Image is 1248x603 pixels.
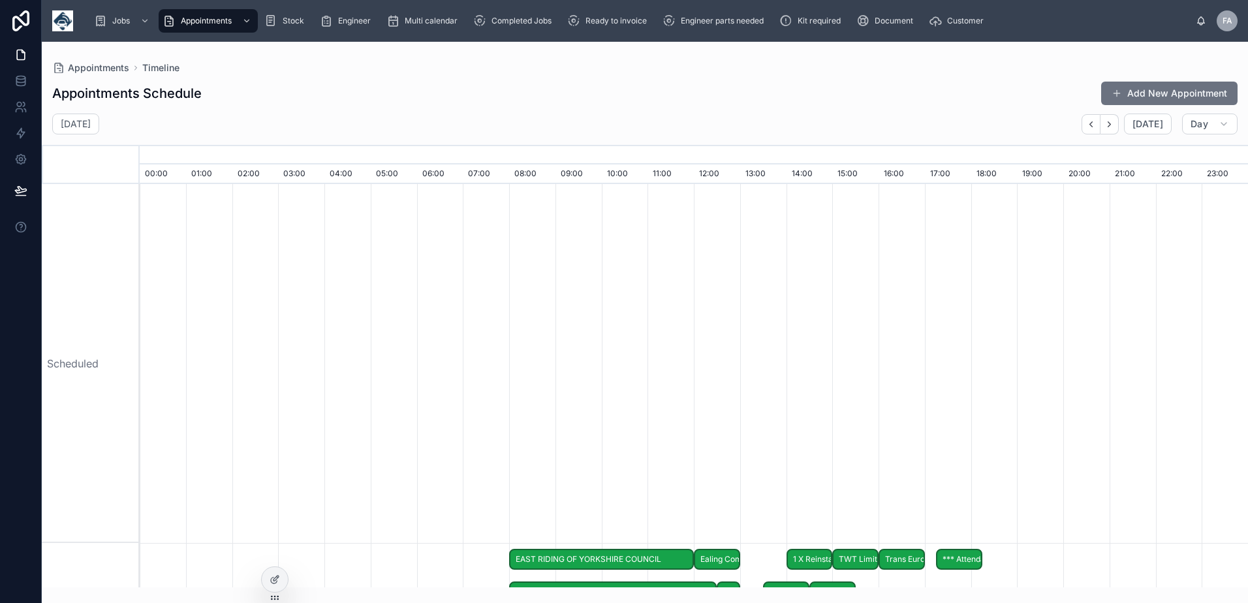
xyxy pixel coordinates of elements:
[405,16,458,26] span: Multi calendar
[555,164,602,184] div: 09:00
[52,10,73,31] img: App logo
[694,164,740,184] div: 12:00
[947,16,984,26] span: Customer
[787,549,833,570] div: 1 X Reinstall
[875,16,913,26] span: Document
[695,549,739,570] span: Ealing Community Transport - [PHONE_NUMBER] - 1 x service call - pm - CH65 3AS
[316,9,380,33] a: Engineer
[925,9,993,33] a: Customer
[186,164,232,184] div: 01:00
[775,9,850,33] a: Kit required
[1017,164,1063,184] div: 19:00
[971,164,1018,184] div: 18:00
[112,16,130,26] span: Jobs
[809,581,856,603] div: cowan transport - 1 x svc - pm - ts16 0rg
[936,549,982,570] div: *** Attendance after 3pm *** Warburtons - Port Talbot - 00323729 - 1 x Service Call - PF74 CYZ - ...
[585,16,647,26] span: Ready to invoice
[763,581,809,603] div: Pemberton Leisure Homes Ltd - 00324130 - 1 x deinstall - pm - BL1 2HQ
[647,164,694,184] div: 11:00
[509,581,717,603] div: Cooper Buckley Ltd - 00323853 - 5 X DE / 5 X RE - TIMED 8AM - CREWE - CW1 6XU
[260,9,313,33] a: Stock
[1156,164,1202,184] div: 22:00
[740,164,787,184] div: 13:00
[1132,118,1163,130] span: [DATE]
[469,9,561,33] a: Completed Jobs
[42,184,140,543] div: Scheduled
[371,164,417,184] div: 05:00
[324,164,371,184] div: 04:00
[681,16,764,26] span: Engineer parts needed
[382,9,467,33] a: Multi calendar
[937,549,981,570] span: *** Attendance after 3pm *** [GEOGRAPHIC_DATA] - [GEOGRAPHIC_DATA] - [PHONE_NUMBER] - 1 x Service...
[1223,16,1232,26] span: FA
[602,164,648,184] div: 10:00
[510,549,693,570] span: EAST RIDING OF YORKSHIRE COUNCIL
[659,9,773,33] a: Engineer parts needed
[52,84,202,102] h1: Appointments Schedule
[1063,164,1110,184] div: 20:00
[834,549,877,570] span: TWT Limited - 323342 - 1 x install - CN75VZD - CF82 7RJ
[879,549,925,570] div: Trans European Port Services (GB) Ltd - 00323730 - PM - 1 X SERVICE CALL - HU3 4XL
[717,581,740,603] div: Bridgett Conservation (Building Restoration) Ltd - 00323763 - 1 X DEINSTALL - 12PM TIMED - DN10 6QH
[84,7,1196,35] div: scrollable content
[278,164,324,184] div: 03:00
[181,16,232,26] span: Appointments
[232,164,279,184] div: 02:00
[1124,114,1172,134] button: [DATE]
[787,164,833,184] div: 14:00
[338,16,371,26] span: Engineer
[509,164,555,184] div: 08:00
[879,164,925,184] div: 16:00
[925,164,971,184] div: 17:00
[880,549,924,570] span: Trans European Port Services (GB) Ltd - 00323730 - PM - 1 X SERVICE CALL - HU3 4XL
[1110,164,1156,184] div: 21:00
[1191,118,1208,130] span: Day
[463,164,509,184] div: 07:00
[694,549,740,570] div: Ealing Community Transport - 00324214 - 1 x service call - pm - CH65 3AS
[159,9,258,33] a: Appointments
[417,164,463,184] div: 06:00
[90,9,156,33] a: Jobs
[491,16,552,26] span: Completed Jobs
[283,16,304,26] span: Stock
[1202,164,1248,184] div: 23:00
[798,16,841,26] span: Kit required
[563,9,656,33] a: Ready to invoice
[832,549,879,570] div: TWT Limited - 323342 - 1 x install - CN75VZD - CF82 7RJ
[852,9,922,33] a: Document
[140,164,186,184] div: 00:00
[52,61,129,74] a: Appointments
[832,164,879,184] div: 15:00
[509,549,694,570] div: EAST RIDING OF YORKSHIRE COUNCIL
[68,61,129,74] span: Appointments
[61,117,91,131] h2: [DATE]
[788,549,832,570] span: 1 X Reinstall
[1101,82,1238,105] button: Add New Appointment
[142,61,179,74] a: Timeline
[1182,114,1238,134] button: Day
